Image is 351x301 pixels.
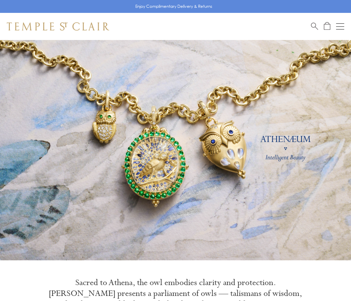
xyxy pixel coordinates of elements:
a: Search [311,22,318,31]
p: Enjoy Complimentary Delivery & Returns [135,3,212,10]
button: Open navigation [336,22,344,31]
a: Open Shopping Bag [324,22,330,31]
img: Temple St. Clair [7,22,109,31]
